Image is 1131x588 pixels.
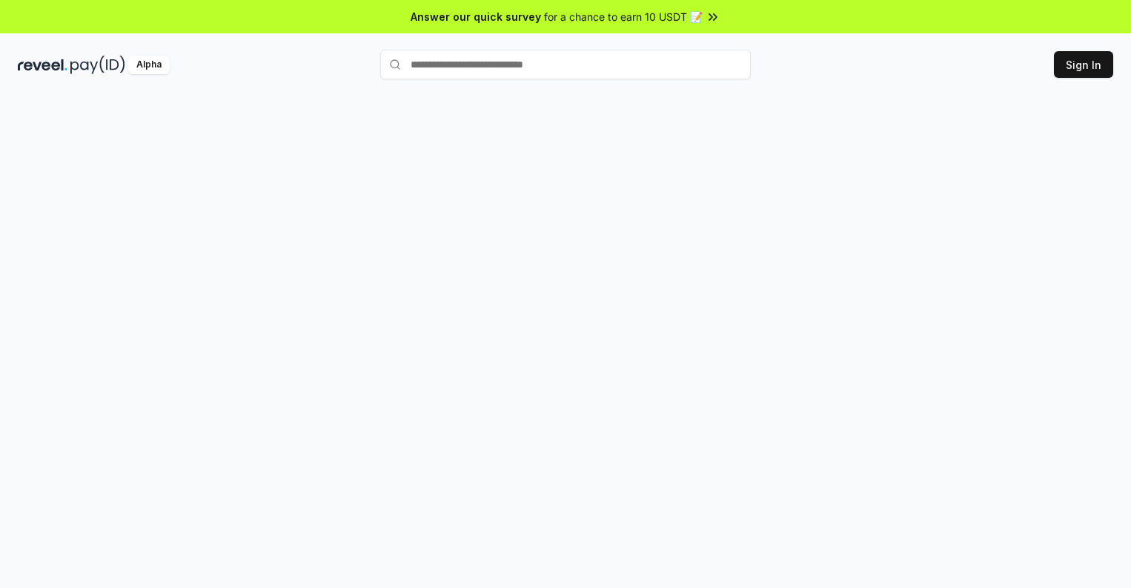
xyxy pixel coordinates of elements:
[544,9,703,24] span: for a chance to earn 10 USDT 📝
[18,56,67,74] img: reveel_dark
[411,9,541,24] span: Answer our quick survey
[70,56,125,74] img: pay_id
[1054,51,1113,78] button: Sign In
[128,56,170,74] div: Alpha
